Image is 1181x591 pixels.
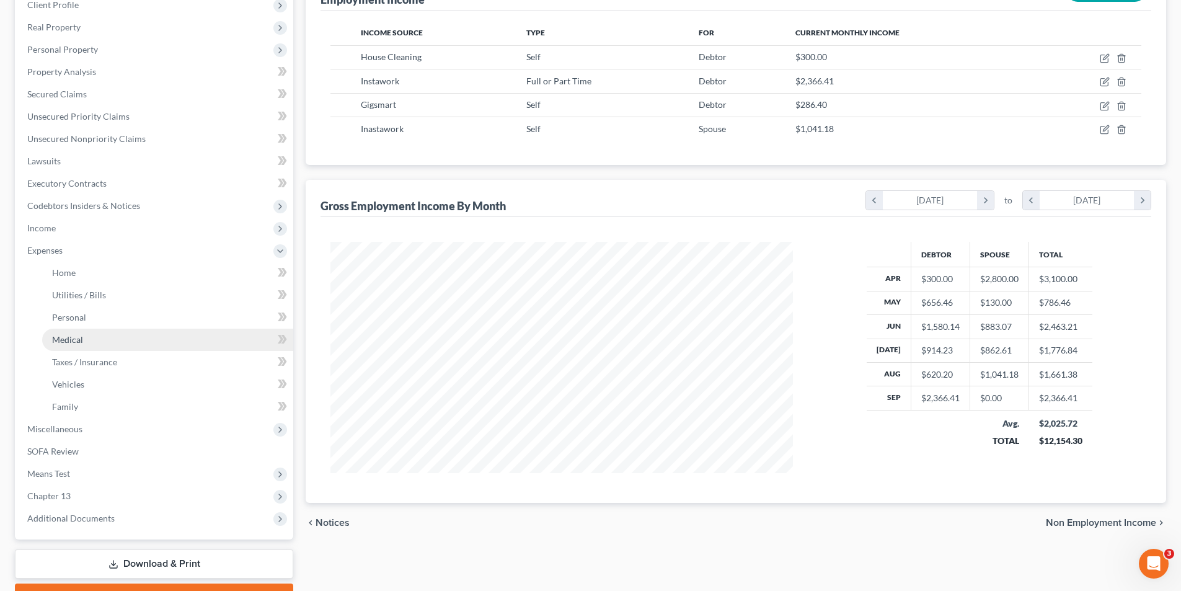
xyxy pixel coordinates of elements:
button: Non Employment Income chevron_right [1046,518,1166,528]
span: Inastawork [361,123,404,134]
div: $883.07 [980,321,1019,333]
span: Executory Contracts [27,178,107,189]
span: Current Monthly Income [795,28,900,37]
span: Chapter 13 [27,491,71,501]
span: Self [526,123,541,134]
i: chevron_left [1023,191,1040,210]
span: Property Analysis [27,66,96,77]
a: Property Analysis [17,61,293,83]
th: Jun [867,315,911,339]
a: Lawsuits [17,150,293,172]
span: Family [52,401,78,412]
a: Unsecured Priority Claims [17,105,293,128]
span: Expenses [27,245,63,256]
th: Total [1029,242,1092,267]
div: $2,800.00 [980,273,1019,285]
span: SOFA Review [27,446,79,456]
td: $2,366.41 [1029,386,1092,410]
span: Unsecured Nonpriority Claims [27,133,146,144]
button: chevron_left Notices [306,518,350,528]
span: Utilities / Bills [52,290,106,300]
th: [DATE] [867,339,911,362]
span: Self [526,99,541,110]
div: $2,025.72 [1039,417,1082,430]
div: Gross Employment Income By Month [321,198,506,213]
span: Personal [52,312,86,322]
div: $2,366.41 [921,392,960,404]
div: $130.00 [980,296,1019,309]
a: Secured Claims [17,83,293,105]
span: Taxes / Insurance [52,357,117,367]
span: Medical [52,334,83,345]
td: $1,661.38 [1029,363,1092,386]
a: Medical [42,329,293,351]
span: Gigsmart [361,99,396,110]
span: Vehicles [52,379,84,389]
span: Full or Part Time [526,76,591,86]
a: Vehicles [42,373,293,396]
span: Notices [316,518,350,528]
span: Means Test [27,468,70,479]
div: $862.61 [980,344,1019,357]
a: Taxes / Insurance [42,351,293,373]
th: Spouse [970,242,1029,267]
th: Debtor [911,242,970,267]
span: House Cleaning [361,51,422,62]
th: Aug [867,363,911,386]
a: Utilities / Bills [42,284,293,306]
span: Instawork [361,76,399,86]
span: Miscellaneous [27,424,82,434]
th: Sep [867,386,911,410]
span: Real Property [27,22,81,32]
div: $656.46 [921,296,960,309]
span: Income Source [361,28,423,37]
div: [DATE] [883,191,978,210]
span: Non Employment Income [1046,518,1156,528]
i: chevron_left [866,191,883,210]
span: Income [27,223,56,233]
i: chevron_left [306,518,316,528]
td: $786.46 [1029,291,1092,314]
a: SOFA Review [17,440,293,463]
iframe: Intercom live chat [1139,549,1169,579]
a: Unsecured Nonpriority Claims [17,128,293,150]
div: $620.20 [921,368,960,381]
span: $300.00 [795,51,827,62]
div: $1,041.18 [980,368,1019,381]
span: to [1004,194,1012,207]
div: $914.23 [921,344,960,357]
span: Debtor [699,76,727,86]
span: Personal Property [27,44,98,55]
th: May [867,291,911,314]
span: Additional Documents [27,513,115,523]
span: Secured Claims [27,89,87,99]
span: For [699,28,714,37]
a: Download & Print [15,549,293,579]
span: Type [526,28,545,37]
div: Avg. [980,417,1019,430]
span: 3 [1164,549,1174,559]
div: $300.00 [921,273,960,285]
a: Home [42,262,293,284]
td: $3,100.00 [1029,267,1092,291]
span: $2,366.41 [795,76,834,86]
td: $2,463.21 [1029,315,1092,339]
span: Self [526,51,541,62]
div: TOTAL [980,435,1019,447]
a: Personal [42,306,293,329]
div: [DATE] [1040,191,1135,210]
div: $12,154.30 [1039,435,1082,447]
a: Executory Contracts [17,172,293,195]
span: $1,041.18 [795,123,834,134]
i: chevron_right [1134,191,1151,210]
span: Codebtors Insiders & Notices [27,200,140,211]
span: $286.40 [795,99,827,110]
i: chevron_right [977,191,994,210]
i: chevron_right [1156,518,1166,528]
th: Apr [867,267,911,291]
span: Home [52,267,76,278]
span: Spouse [699,123,726,134]
span: Debtor [699,99,727,110]
td: $1,776.84 [1029,339,1092,362]
span: Debtor [699,51,727,62]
